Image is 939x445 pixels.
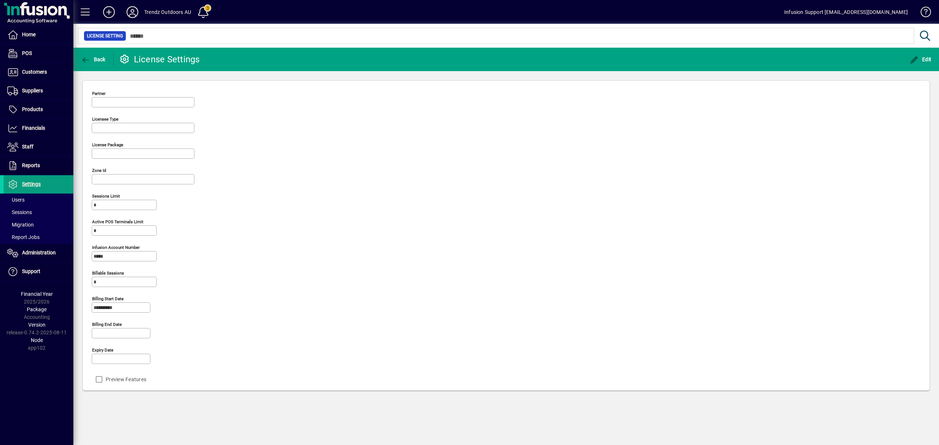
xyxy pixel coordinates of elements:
[22,32,36,37] span: Home
[92,296,124,301] mat-label: Billing start date
[22,106,43,112] span: Products
[121,5,144,19] button: Profile
[4,26,73,44] a: Home
[31,337,43,343] span: Node
[22,144,33,150] span: Staff
[92,117,118,122] mat-label: Licensee Type
[79,53,107,66] button: Back
[4,244,73,262] a: Administration
[4,119,73,137] a: Financials
[22,88,43,93] span: Suppliers
[910,56,932,62] span: Edit
[22,268,40,274] span: Support
[7,222,34,228] span: Migration
[7,209,32,215] span: Sessions
[119,54,200,65] div: License Settings
[4,44,73,63] a: POS
[22,162,40,168] span: Reports
[73,53,114,66] app-page-header-button: Back
[92,245,140,250] mat-label: Infusion account number
[27,306,47,312] span: Package
[22,69,47,75] span: Customers
[4,138,73,156] a: Staff
[7,234,40,240] span: Report Jobs
[21,291,53,297] span: Financial Year
[22,125,45,131] span: Financials
[92,91,106,96] mat-label: Partner
[4,63,73,81] a: Customers
[4,100,73,119] a: Products
[784,6,908,18] div: Infusion Support [EMAIL_ADDRESS][DOMAIN_NAME]
[4,82,73,100] a: Suppliers
[22,181,41,187] span: Settings
[97,5,121,19] button: Add
[4,206,73,218] a: Sessions
[92,142,123,147] mat-label: License Package
[92,347,113,353] mat-label: Expiry date
[7,197,25,203] span: Users
[22,250,56,255] span: Administration
[92,168,106,173] mat-label: Zone Id
[4,231,73,243] a: Report Jobs
[144,6,191,18] div: Trendz Outdoors AU
[915,1,930,25] a: Knowledge Base
[81,56,106,62] span: Back
[22,50,32,56] span: POS
[92,219,143,224] mat-label: Active POS Terminals Limit
[92,271,124,276] mat-label: Billable sessions
[4,262,73,281] a: Support
[28,322,45,328] span: Version
[4,218,73,231] a: Migration
[92,194,120,199] mat-label: Sessions Limit
[4,194,73,206] a: Users
[4,157,73,175] a: Reports
[87,32,123,40] span: License Setting
[908,53,933,66] button: Edit
[92,322,122,327] mat-label: Billing end date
